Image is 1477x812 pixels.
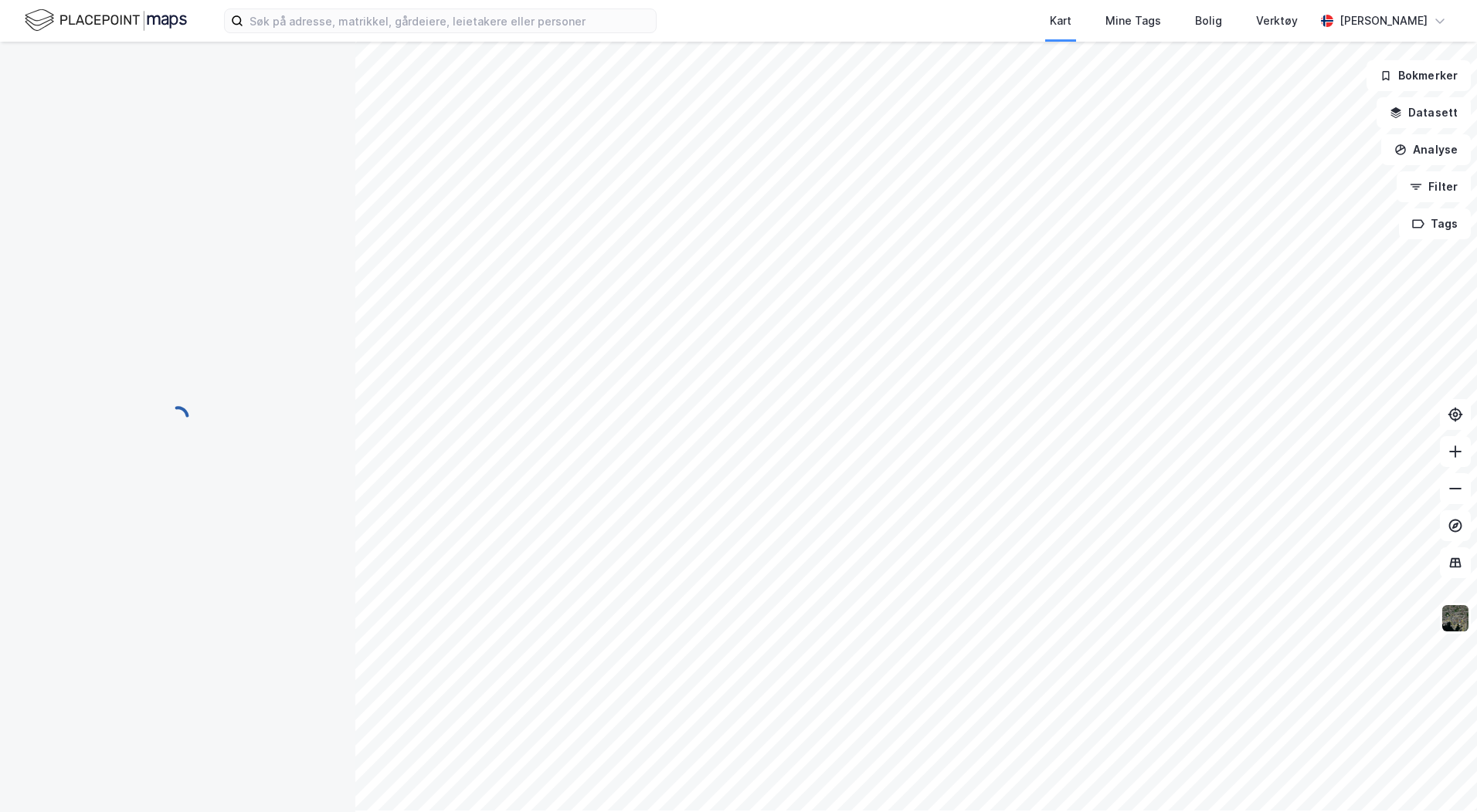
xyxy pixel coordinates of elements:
input: Søk på adresse, matrikkel, gårdeiere, leietakere eller personer [243,9,656,32]
button: Filter [1397,171,1471,202]
div: [PERSON_NAME] [1339,12,1428,30]
button: Bokmerker [1367,60,1471,91]
div: Verktøy [1256,12,1298,30]
div: Kontrollprogram for chat [1400,738,1477,812]
div: Mine Tags [1105,12,1161,30]
iframe: Chat Widget [1400,738,1477,812]
img: logo.f888ab2527a4732fd821a326f86c7f29.svg [25,7,187,34]
button: Analyse [1381,134,1471,165]
button: Datasett [1377,97,1471,128]
div: Kart [1050,12,1071,30]
div: Bolig [1195,12,1222,30]
img: spinner.a6d8c91a73a9ac5275cf975e30b51cfb.svg [165,405,190,430]
img: 9k= [1441,604,1470,633]
button: Tags [1399,208,1471,239]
